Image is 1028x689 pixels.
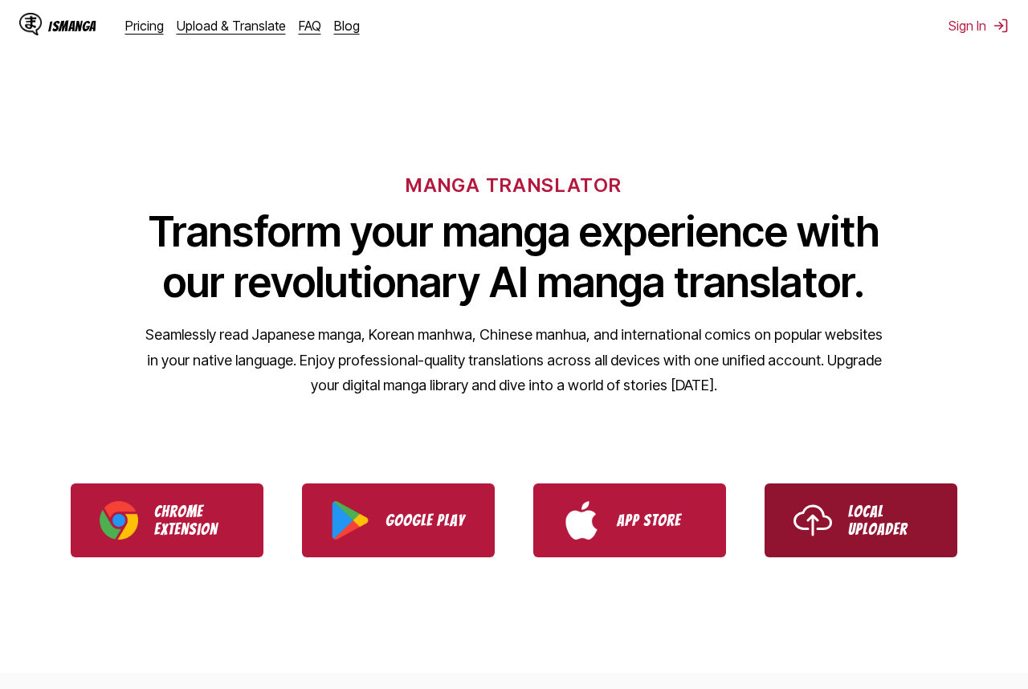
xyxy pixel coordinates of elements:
button: Sign In [948,18,1009,34]
p: Local Uploader [848,503,928,538]
a: Download IsManga from App Store [533,483,726,557]
img: Upload icon [793,501,832,540]
img: Chrome logo [100,501,138,540]
h6: MANGA TRANSLATOR [406,173,622,197]
a: Download IsManga from Google Play [302,483,495,557]
a: Pricing [125,18,164,34]
img: Google Play logo [331,501,369,540]
a: Blog [334,18,360,34]
img: Sign out [993,18,1009,34]
p: Seamlessly read Japanese manga, Korean manhwa, Chinese manhua, and international comics on popula... [145,322,883,398]
a: IsManga LogoIsManga [19,13,125,39]
div: IsManga [48,18,96,34]
p: Chrome Extension [154,503,235,538]
p: Google Play [385,512,466,529]
p: App Store [617,512,697,529]
a: Download IsManga Chrome Extension [71,483,263,557]
h1: Transform your manga experience with our revolutionary AI manga translator. [145,206,883,308]
a: FAQ [299,18,321,34]
img: App Store logo [562,501,601,540]
img: IsManga Logo [19,13,42,35]
a: Upload & Translate [177,18,286,34]
a: Use IsManga Local Uploader [765,483,957,557]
